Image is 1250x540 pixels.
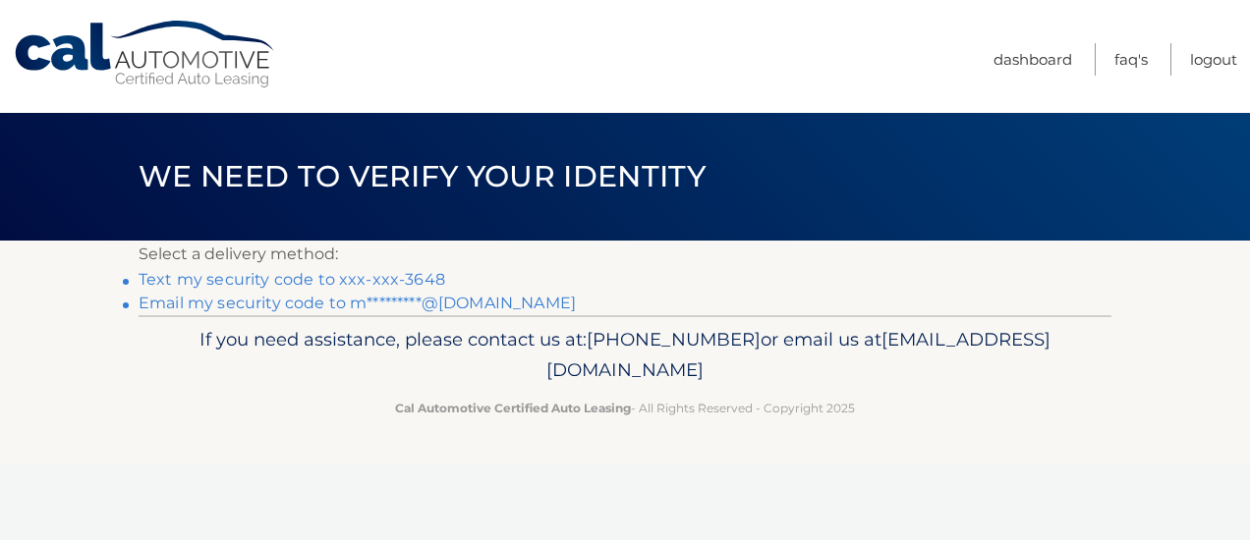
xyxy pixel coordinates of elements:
[139,241,1111,268] p: Select a delivery method:
[587,328,761,351] span: [PHONE_NUMBER]
[151,398,1099,418] p: - All Rights Reserved - Copyright 2025
[994,43,1072,76] a: Dashboard
[139,158,706,194] span: We need to verify your identity
[1190,43,1237,76] a: Logout
[139,294,576,312] a: Email my security code to m*********@[DOMAIN_NAME]
[1114,43,1148,76] a: FAQ's
[139,270,445,289] a: Text my security code to xxx-xxx-3648
[395,401,631,415] strong: Cal Automotive Certified Auto Leasing
[151,324,1099,387] p: If you need assistance, please contact us at: or email us at
[13,20,278,89] a: Cal Automotive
